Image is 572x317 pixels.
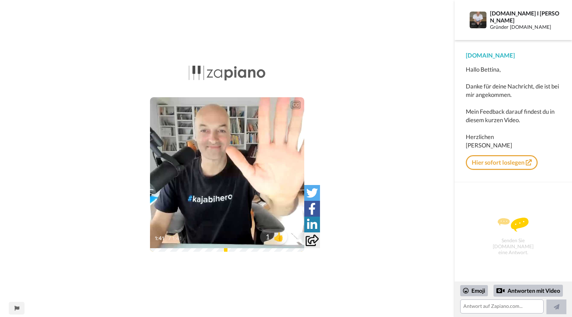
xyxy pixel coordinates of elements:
font: / [169,236,171,241]
font: 1:41 [172,236,182,241]
img: Profilbild [470,12,486,28]
font: CC [293,103,299,107]
font: 1 [266,232,270,241]
font: [PERSON_NAME] [466,141,512,149]
img: message.svg [498,218,529,232]
button: 1👍 [260,229,287,245]
font: [DOMAIN_NAME] [466,52,515,59]
font: Emoji [471,287,485,294]
span: 1:41 [155,234,167,243]
font: [DOMAIN_NAME] I [PERSON_NAME] [490,10,559,23]
font: eine Antwort. [498,249,528,255]
font: Senden Sie [502,237,525,243]
font: Danke für deine Nachricht, die ist bei mir angekommen. [466,82,559,98]
font: Herzlichen [466,133,494,140]
font: Hier sofort loslegen [472,159,525,166]
div: Antwort per Video [496,286,505,295]
img: Vollbild [291,235,298,242]
font: Mein Feedback darauf findest du in diesem kurzen Video. [466,108,554,124]
font: Gründer [DOMAIN_NAME] [490,24,551,30]
font: [DOMAIN_NAME] [493,243,533,249]
font: Hallo Bettina, [466,66,501,73]
img: 9480bd0f-25e2-4221-a738-bcb85eda48c9 [189,64,266,83]
a: Hier sofort loslegen [466,155,538,170]
font: Antworten mit Video [508,287,560,294]
font: 👍 [273,231,284,242]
